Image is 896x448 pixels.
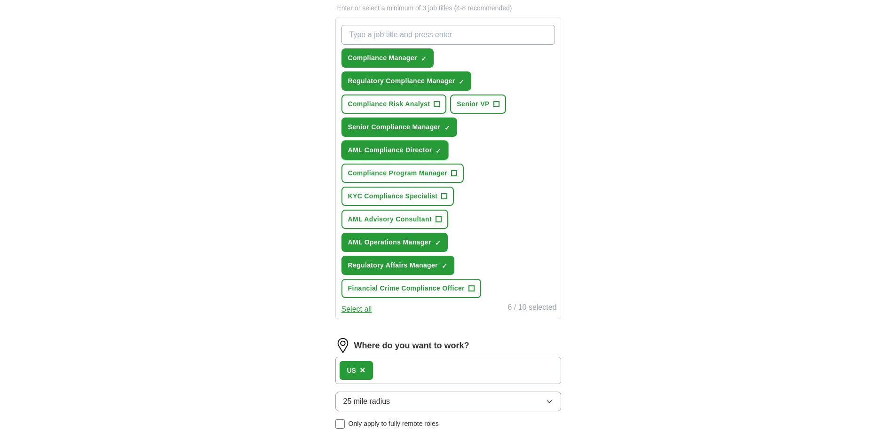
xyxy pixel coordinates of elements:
button: 25 mile radius [335,392,561,411]
img: location.png [335,338,350,353]
span: Financial Crime Compliance Officer [348,283,465,293]
span: ✓ [444,124,450,132]
span: Only apply to fully remote roles [349,419,439,429]
button: Senior VP [450,94,506,114]
label: Where do you want to work? [354,339,469,352]
span: AML Compliance Director [348,145,432,155]
input: Only apply to fully remote roles [335,419,345,429]
button: Compliance Risk Analyst [341,94,447,114]
span: Compliance Program Manager [348,168,447,178]
div: 6 / 10 selected [507,302,556,315]
button: KYC Compliance Specialist [341,187,454,206]
button: Compliance Program Manager [341,164,464,183]
button: Compliance Manager✓ [341,48,434,68]
span: Compliance Manager [348,53,417,63]
button: Select all [341,304,372,315]
button: AML Advisory Consultant [341,210,448,229]
span: ✓ [421,55,427,63]
p: Enter or select a minimum of 3 job titles (4-8 recommended) [335,3,561,13]
span: ✓ [442,262,447,270]
div: US [347,366,356,376]
button: Regulatory Compliance Manager✓ [341,71,472,91]
span: Regulatory Compliance Manager [348,76,455,86]
button: Financial Crime Compliance Officer [341,279,481,298]
button: Senior Compliance Manager✓ [341,118,457,137]
span: 25 mile radius [343,396,390,407]
button: × [360,363,365,377]
span: AML Operations Manager [348,237,431,247]
span: Compliance Risk Analyst [348,99,430,109]
span: AML Advisory Consultant [348,214,432,224]
span: Senior VP [457,99,489,109]
button: AML Compliance Director✓ [341,141,449,160]
span: Regulatory Affairs Manager [348,260,438,270]
span: ✓ [435,239,441,247]
span: ✓ [459,78,464,86]
span: KYC Compliance Specialist [348,191,438,201]
button: AML Operations Manager✓ [341,233,448,252]
input: Type a job title and press enter [341,25,555,45]
span: Senior Compliance Manager [348,122,441,132]
span: × [360,365,365,375]
span: ✓ [436,147,441,155]
button: Regulatory Affairs Manager✓ [341,256,454,275]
